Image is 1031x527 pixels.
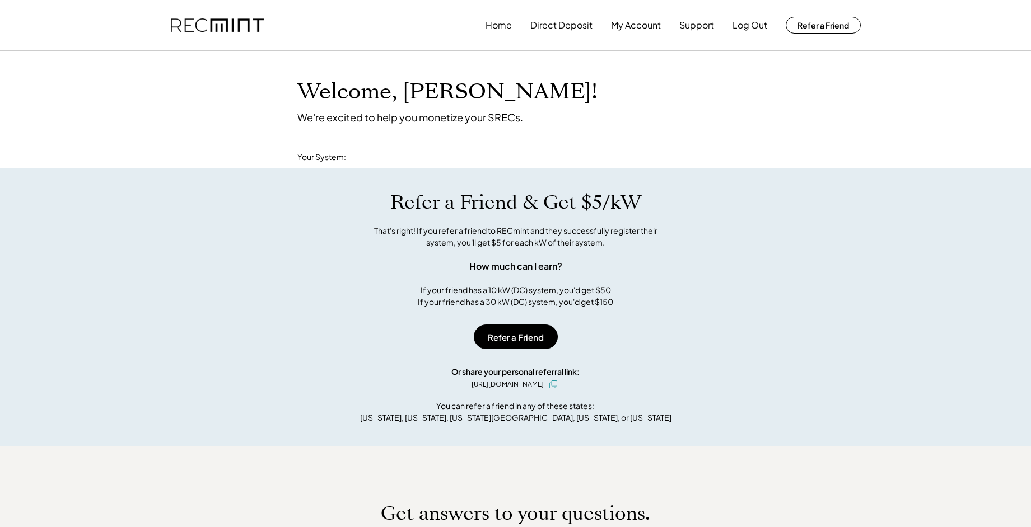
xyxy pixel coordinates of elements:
[547,378,560,391] button: click to copy
[390,191,641,214] h1: Refer a Friend & Get $5/kW
[530,14,593,36] button: Direct Deposit
[474,324,558,349] button: Refer a Friend
[786,17,861,34] button: Refer a Friend
[297,152,346,163] div: Your System:
[451,366,580,378] div: Or share your personal referral link:
[381,502,650,525] h1: Get answers to your questions.
[297,79,598,105] h1: Welcome, [PERSON_NAME]!
[171,18,264,32] img: recmint-logotype%403x.png
[418,284,613,308] div: If your friend has a 10 kW (DC) system, you'd get $50 If your friend has a 30 kW (DC) system, you...
[679,14,714,36] button: Support
[611,14,661,36] button: My Account
[469,260,562,273] div: How much can I earn?
[472,379,544,389] div: [URL][DOMAIN_NAME]
[362,225,670,248] div: That's right! If you refer a friend to RECmint and they successfully register their system, you'l...
[486,14,512,36] button: Home
[297,111,523,124] div: We're excited to help you monetize your SRECs.
[733,14,767,36] button: Log Out
[360,400,671,424] div: You can refer a friend in any of these states: [US_STATE], [US_STATE], [US_STATE][GEOGRAPHIC_DATA...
